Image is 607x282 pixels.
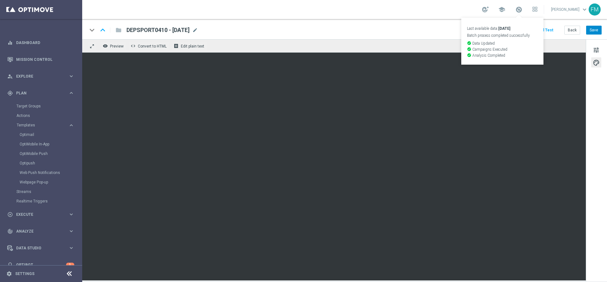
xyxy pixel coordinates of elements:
[68,211,74,217] i: keyboard_arrow_right
[7,212,68,217] div: Execute
[7,212,13,217] i: play_circle_outline
[68,245,74,251] i: keyboard_arrow_right
[16,51,74,68] a: Mission Control
[467,27,538,30] p: Last available data:
[589,3,601,16] div: FM
[172,42,207,50] button: receipt Edit plain text
[7,74,68,79] div: Explore
[20,161,66,166] a: Optipush
[7,245,68,251] div: Data Studio
[68,228,74,234] i: keyboard_arrow_right
[7,228,13,234] i: track_changes
[129,42,169,50] button: code Convert to HTML
[17,123,68,127] div: Templates
[7,90,13,96] i: gps_fixed
[16,111,82,120] div: Actions
[550,5,589,14] a: [PERSON_NAME]keyboard_arrow_down
[467,41,471,45] i: check_circle
[138,44,167,48] span: Convert to HTML
[16,34,74,51] a: Dashboard
[593,59,600,67] span: palette
[7,262,75,267] button: lightbulb Optibot 1
[20,142,66,147] a: OptiMobile In-App
[20,151,66,156] a: OptiMobile Push
[591,45,601,55] button: tune
[20,170,66,175] a: Web Push Notifications
[7,262,13,268] i: lightbulb
[15,272,34,276] a: Settings
[68,90,74,96] i: keyboard_arrow_right
[6,271,12,277] i: settings
[591,57,601,67] button: palette
[7,40,75,45] button: equalizer Dashboard
[7,34,74,51] div: Dashboard
[16,91,68,95] span: Plan
[7,51,74,68] div: Mission Control
[126,26,190,34] span: DEPSPORT0410 - 2025-10-04
[7,228,68,234] div: Analyze
[7,229,75,234] button: track_changes Analyze keyboard_arrow_right
[16,187,82,196] div: Streams
[7,57,75,62] button: Mission Control
[68,122,74,128] i: keyboard_arrow_right
[110,44,124,48] span: Preview
[564,26,580,35] button: Back
[7,212,75,217] div: play_circle_outline Execute keyboard_arrow_right
[16,113,66,118] a: Actions
[467,47,538,51] p: Campaigns Executed
[7,74,75,79] button: person_search Explore keyboard_arrow_right
[16,196,82,206] div: Realtime Triggers
[498,6,505,13] span: school
[16,229,68,233] span: Analyze
[20,177,82,187] div: Webpage Pop-up
[498,26,510,31] strong: [DATE]
[467,34,538,37] p: Batch process completed successfully
[467,53,538,57] p: Analysis Completed
[20,180,66,185] a: Webpage Pop-up
[20,158,82,168] div: Optipush
[467,47,471,51] i: check_circle
[66,263,74,267] div: 1
[16,256,66,273] a: Optibot
[17,123,62,127] span: Templates
[20,139,82,149] div: OptiMobile In-App
[467,53,471,57] i: check_circle
[103,43,108,48] i: remove_red_eye
[467,41,538,45] p: Data Updated
[16,246,68,250] span: Data Studio
[68,73,74,79] i: keyboard_arrow_right
[16,74,68,78] span: Explore
[98,25,107,35] i: keyboard_arrow_up
[16,104,66,109] a: Target Groups
[16,199,66,204] a: Realtime Triggers
[534,26,554,35] button: Send Test
[16,101,82,111] div: Target Groups
[20,168,82,177] div: Web Push Notifications
[174,43,179,48] i: receipt
[593,46,600,54] span: tune
[515,5,523,15] a: Last available data:[DATE] Batch process completed successfully check_circle Data Updated check_c...
[7,256,74,273] div: Optibot
[586,26,602,35] button: Save
[131,43,136,48] span: code
[181,44,204,48] span: Edit plain text
[7,246,75,251] button: Data Studio keyboard_arrow_right
[16,213,68,216] span: Execute
[7,90,68,96] div: Plan
[16,189,66,194] a: Streams
[7,91,75,96] button: gps_fixed Plan keyboard_arrow_right
[20,149,82,158] div: OptiMobile Push
[16,123,75,128] button: Templates keyboard_arrow_right
[101,42,126,50] button: remove_red_eye Preview
[581,6,588,13] span: keyboard_arrow_down
[16,120,82,187] div: Templates
[192,27,198,33] span: mode_edit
